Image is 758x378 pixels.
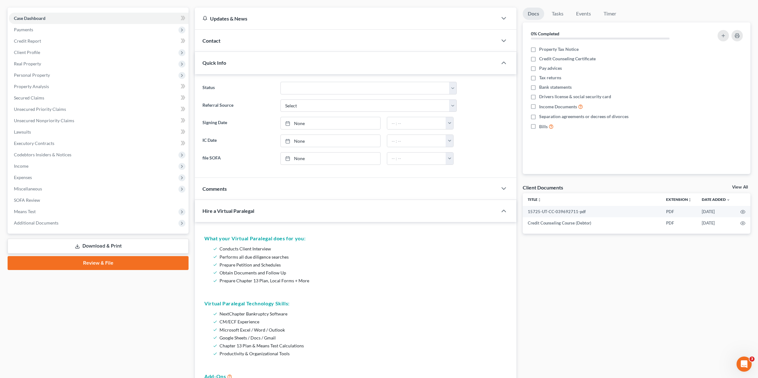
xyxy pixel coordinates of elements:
a: Property Analysis [9,81,189,92]
input: -- : -- [387,117,446,129]
i: expand_more [726,198,730,202]
input: -- : -- [387,135,446,147]
li: Google Sheets / Docs / Gmail [220,334,504,342]
span: 3 [749,357,755,362]
li: NextChapter Bankruptcy Software [220,310,504,318]
td: Credit Counseling Course (Debtor) [523,217,661,229]
div: Updates & News [202,15,490,22]
span: Expenses [14,175,32,180]
span: Property Tax Notice [539,46,579,52]
td: [DATE] [697,206,735,217]
span: Income [14,163,28,169]
span: Executory Contracts [14,141,54,146]
td: 15725-UT-CC-039692711-pdf [523,206,661,217]
a: Titleunfold_more [528,197,541,202]
h5: What your Virtual Paralegal does for you: [204,235,507,242]
a: SOFA Review [9,195,189,206]
a: View All [732,185,748,189]
span: Means Test [14,209,36,214]
li: Prepare Petition and Schedules [220,261,504,269]
span: Income Documents [539,104,577,110]
label: file SOFA [199,152,277,165]
li: CM/ECF Experience [220,318,504,326]
a: Download & Print [8,239,189,254]
a: Unsecured Priority Claims [9,104,189,115]
a: Tasks [547,8,568,20]
span: Client Profile [14,50,40,55]
li: Prepare Chapter 13 Plan, Local Forms + More [220,277,504,285]
span: Secured Claims [14,95,44,100]
td: [DATE] [697,217,735,229]
a: Unsecured Nonpriority Claims [9,115,189,126]
li: Microsoft Excel / Word / Outlook [220,326,504,334]
a: Secured Claims [9,92,189,104]
a: None [281,135,380,147]
span: Additional Documents [14,220,58,225]
td: PDF [661,206,697,217]
span: Case Dashboard [14,15,45,21]
span: Unsecured Nonpriority Claims [14,118,74,123]
label: Status [199,82,277,94]
span: Miscellaneous [14,186,42,191]
li: Productivity & Organizational Tools [220,350,504,357]
span: Credit Report [14,38,41,44]
div: Client Documents [523,184,563,191]
span: Drivers license & social security card [539,93,611,100]
a: Credit Report [9,35,189,47]
span: Hire a Virtual Paralegal [202,208,254,214]
li: Obtain Documents and Follow Up [220,269,504,277]
span: Property Analysis [14,84,49,89]
span: Contact [202,38,220,44]
a: Case Dashboard [9,13,189,24]
span: Comments [202,186,227,192]
a: Docs [523,8,544,20]
span: Real Property [14,61,41,66]
span: Quick Info [202,60,226,66]
a: Executory Contracts [9,138,189,149]
span: Tax returns [539,75,561,81]
li: Conducts Client Interview [220,245,504,253]
i: unfold_more [538,198,541,202]
iframe: Intercom live chat [737,357,752,372]
a: Extensionunfold_more [666,197,692,202]
span: Lawsuits [14,129,31,135]
h5: Virtual Paralegal Technology Skills: [204,300,507,307]
span: Bills [539,123,548,130]
span: Bank statements [539,84,572,90]
li: Chapter 13 Plan & Means Test Calculations [220,342,504,350]
a: Timer [599,8,621,20]
span: Personal Property [14,72,50,78]
strong: 0% Completed [531,31,559,36]
a: Review & File [8,256,189,270]
li: Performs all due diligence searches [220,253,504,261]
span: Codebtors Insiders & Notices [14,152,71,157]
a: Lawsuits [9,126,189,138]
span: Unsecured Priority Claims [14,106,66,112]
label: Signing Date [199,117,277,129]
a: Date Added expand_more [702,197,730,202]
label: Referral Source [199,99,277,112]
td: PDF [661,217,697,229]
span: Pay advices [539,65,562,71]
a: Events [571,8,596,20]
span: SOFA Review [14,197,40,203]
i: unfold_more [688,198,692,202]
input: -- : -- [387,153,446,165]
span: Separation agreements or decrees of divorces [539,113,629,120]
a: None [281,117,380,129]
span: Payments [14,27,33,32]
a: None [281,153,380,165]
span: Credit Counseling Certificate [539,56,596,62]
label: IC Date [199,135,277,147]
